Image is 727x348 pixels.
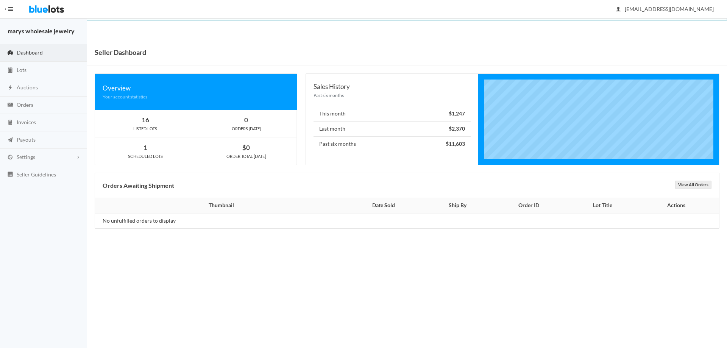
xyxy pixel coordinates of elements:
strong: 16 [142,116,149,124]
th: Thumbnail [95,198,343,213]
li: Past six months [314,136,470,151]
ion-icon: person [615,6,622,13]
ion-icon: list box [6,171,14,178]
ion-icon: cog [6,154,14,161]
strong: $11,603 [446,140,465,147]
th: Date Sold [343,198,424,213]
h1: Seller Dashboard [95,47,146,58]
ion-icon: flash [6,84,14,92]
span: [EMAIL_ADDRESS][DOMAIN_NAME] [616,6,714,12]
ion-icon: speedometer [6,50,14,57]
div: ORDERS [DATE] [196,125,297,132]
span: Payouts [17,136,36,143]
strong: marys wholesale jewelry [8,27,75,34]
li: This month [314,106,470,122]
div: ORDER TOTAL [DATE] [196,153,297,160]
div: Your account statistics [103,93,289,100]
span: Orders [17,101,33,108]
strong: 1 [144,144,147,151]
span: Lots [17,67,27,73]
ion-icon: calculator [6,119,14,126]
td: No unfulfilled orders to display [95,213,343,228]
strong: 0 [244,116,248,124]
li: Last month [314,121,470,137]
div: Sales History [314,81,470,92]
th: Ship By [424,198,491,213]
span: Auctions [17,84,38,91]
ion-icon: clipboard [6,67,14,74]
ion-icon: cash [6,102,14,109]
div: SCHEDULED LOTS [95,153,196,160]
strong: $2,370 [449,125,465,132]
a: View All Orders [675,181,711,189]
span: Invoices [17,119,36,125]
b: Orders Awaiting Shipment [103,182,174,189]
span: Settings [17,154,35,160]
th: Actions [638,198,719,213]
div: LISTED LOTS [95,125,196,132]
div: Past six months [314,92,470,99]
span: Seller Guidelines [17,171,56,178]
div: Overview [103,83,289,93]
strong: $1,247 [449,110,465,117]
th: Lot Title [567,198,638,213]
th: Order ID [491,198,567,213]
strong: $0 [242,144,250,151]
ion-icon: paper plane [6,137,14,144]
span: Dashboard [17,49,43,56]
